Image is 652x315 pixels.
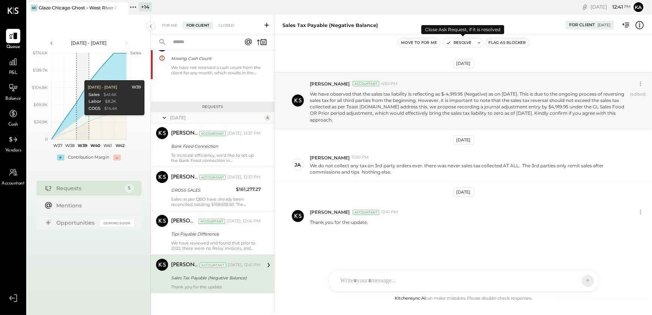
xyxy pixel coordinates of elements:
div: Sales Tax Payable (Negative Balance) [171,274,258,282]
div: GROSS SALES [171,186,234,194]
div: copy link [581,3,589,11]
div: Accountant [353,81,379,86]
p: We have observed that the sales tax liability is reflecting as $-4,919.95 (Negative) as on [DATE]... [310,91,627,123]
span: P&L [9,70,18,76]
div: We have reviewed and found that prior to 2022, there were no Relay invoices, and therefore, the T... [171,240,261,251]
div: Accountant [199,175,226,180]
div: For Client [183,22,213,29]
div: ja [295,161,301,168]
div: Closed [215,22,238,29]
div: [DATE] [453,135,474,145]
div: $161,277.27 [236,186,261,193]
div: [PERSON_NAME] [171,261,198,269]
div: For Me [158,22,181,29]
div: [DATE], 12:37 PM [227,130,261,136]
text: W40 [90,143,100,148]
span: (edited) [630,91,646,123]
div: [DATE] [453,59,474,68]
text: 0 [45,136,48,142]
div: [DATE], 12:37 PM [227,174,261,180]
div: [DATE] - [DATE] [88,85,117,90]
button: Move to for me [398,38,440,47]
div: + [57,154,65,160]
div: $41.4K [104,92,117,98]
text: $104.8K [32,85,48,90]
div: COGS [89,106,101,112]
div: Requests [155,104,271,109]
span: 11:00 PM [352,154,369,160]
div: 5 [125,184,134,193]
a: Vendors [0,132,26,154]
div: Contribution Margin [68,154,110,160]
div: Bank Feed Connection [171,142,258,150]
text: $34.9K [34,119,48,124]
div: + 14 [139,2,152,12]
div: Sales as per QBO have already been reconciled, totaling $168,655.50. The observed difference aris... [171,196,261,207]
text: W42 [116,143,125,148]
div: [DATE] - [DATE] [57,40,121,46]
text: W41 [104,143,112,148]
span: 12:41 PM [381,209,398,215]
div: Sales [89,92,100,98]
div: Accountant [198,219,225,224]
div: To increase efficiency, we’d like to set up the Bank Feed connection in [GEOGRAPHIC_DATA]. Please... [171,153,261,163]
div: Accountant [199,131,226,136]
div: For Client [569,22,595,28]
a: Accountant [0,165,26,187]
text: $174.6K [33,50,48,55]
span: [PERSON_NAME] [310,81,350,87]
span: Cash [8,121,18,128]
div: Sales Tax Payable (Negative Balance) [282,22,378,29]
text: $139.7K [33,67,48,73]
div: Tips Payable Difference [171,230,258,238]
span: Accountant [2,180,25,187]
div: [PERSON_NAME] [171,130,198,137]
text: W39 [78,143,87,148]
div: W39 [132,84,141,90]
div: Glaze Chicago Ghost - West River Rice LLC [39,4,117,11]
text: W37 [53,143,62,148]
text: Sales [130,50,141,55]
div: [DATE], 12:41 PM [228,262,261,268]
div: Thank you for the update. [171,284,261,289]
text: $69.9K [33,102,48,107]
p: We do not collect any tax on 3rd party orders ever. there was never sales tax collected AT ALL. T... [310,162,629,175]
span: Balance [5,96,21,102]
button: Ka [632,1,644,13]
div: Coming Soon [100,219,134,226]
a: P&L [0,55,26,76]
button: Flag as Blocker [486,38,529,47]
div: Opportunities [57,219,96,226]
div: [PERSON_NAME] [171,174,198,181]
a: Balance [0,81,26,102]
div: Accountant [200,262,226,268]
div: We have not received a cash count from the client for any month, which results in the cash closin... [171,65,261,75]
div: $8.2K [105,99,116,105]
text: W38 [65,143,75,148]
div: Requests [57,184,121,192]
div: Labor [89,99,101,105]
div: Close Ask Request, if it is resolved [421,25,504,34]
div: [DATE] [453,187,474,197]
a: Queue [0,29,26,51]
div: [DATE] [170,114,263,121]
div: GC [31,4,38,11]
div: [DATE] [598,22,610,28]
div: Missing Cash Count [171,55,258,62]
span: Queue [6,44,20,51]
div: $14.4K [104,106,117,112]
p: Thank you for the update. [310,219,368,225]
a: Cash [0,106,26,128]
div: [PERSON_NAME] [171,217,197,225]
span: [PERSON_NAME] [310,209,350,215]
button: Resolve [443,38,475,47]
div: [DATE] [590,3,631,10]
span: Vendors [5,147,21,154]
div: Mentions [57,202,130,209]
div: Accountant [353,210,379,215]
div: - [113,154,121,160]
span: [PERSON_NAME] [310,154,350,161]
div: 4 [264,115,270,121]
span: 4:50 PM [381,81,398,87]
div: [DATE], 12:06 PM [227,218,261,224]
